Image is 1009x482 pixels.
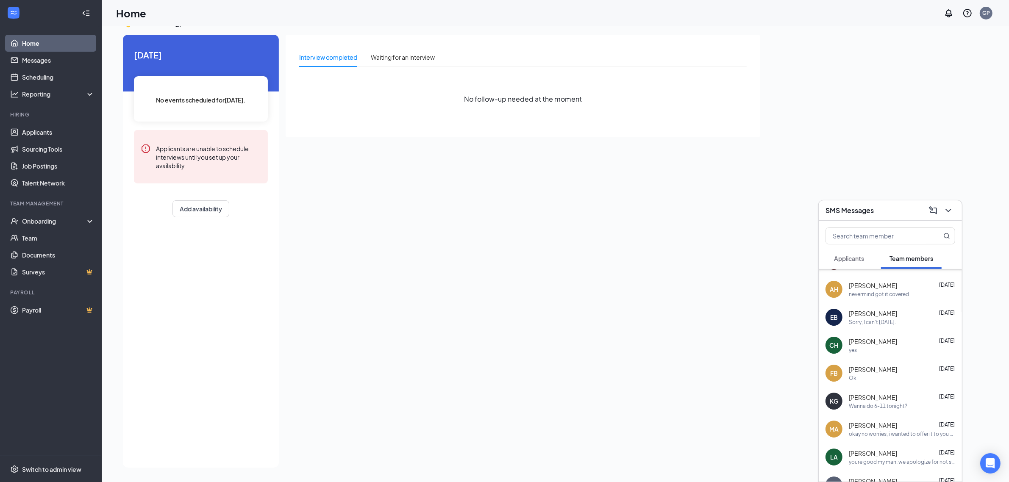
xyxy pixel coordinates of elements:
div: yes [849,346,857,354]
span: [PERSON_NAME] [849,393,897,402]
span: [PERSON_NAME] [849,337,897,346]
button: ComposeMessage [926,204,940,217]
div: Team Management [10,200,93,207]
div: MA [829,425,839,433]
div: KG [830,397,838,405]
span: [DATE] [939,310,955,316]
span: [DATE] [939,282,955,288]
svg: Error [141,144,151,154]
button: ChevronDown [942,204,955,217]
span: [DATE] [939,393,955,400]
a: Messages [22,52,95,69]
span: [DATE] [939,338,955,344]
span: [PERSON_NAME] [849,309,897,318]
svg: ComposeMessage [928,205,938,216]
a: Home [22,35,95,52]
a: Job Postings [22,158,95,175]
span: [PERSON_NAME] [849,449,897,457]
div: AH [830,285,838,294]
input: Search team member [826,228,926,244]
svg: Collapse [82,9,90,17]
a: Applicants [22,124,95,141]
div: Ok [849,374,856,382]
a: Team [22,230,95,247]
div: EB [830,313,838,321]
h1: Home [116,6,146,20]
svg: MagnifyingGlass [943,233,950,239]
div: Wanna do 6-11 tonight? [849,402,907,410]
svg: Settings [10,465,19,474]
div: Applicants are unable to schedule interviews until you set up your availability. [156,144,261,170]
div: Sorry, I can't [DATE]. [849,319,896,326]
h3: SMS Messages [826,206,874,215]
a: PayrollCrown [22,302,95,319]
span: [DATE] [134,48,268,61]
div: Onboarding [22,217,87,225]
span: [PERSON_NAME] [849,365,897,374]
span: Team members [889,255,933,262]
span: No follow-up needed at the moment [464,94,582,104]
div: okay no worries, i wanted to offer it to you first [849,430,955,438]
svg: QuestionInfo [962,8,973,18]
span: [PERSON_NAME] [849,421,897,429]
a: Sourcing Tools [22,141,95,158]
svg: ChevronDown [943,205,953,216]
span: No events scheduled for [DATE] . [156,95,246,105]
span: Applicants [834,255,864,262]
a: Documents [22,247,95,263]
svg: UserCheck [10,217,19,225]
span: [PERSON_NAME] [849,281,897,290]
div: FB [830,369,838,377]
div: GP [982,9,990,17]
svg: Notifications [944,8,954,18]
span: [DATE] [939,421,955,428]
div: Waiting for an interview [371,53,435,62]
button: Add availability [172,200,229,217]
div: Switch to admin view [22,465,81,474]
svg: Analysis [10,90,19,98]
div: youre good my man. we apologize for not seeing that. Take care of your family [849,458,955,465]
div: Reporting [22,90,95,98]
a: Scheduling [22,69,95,86]
svg: WorkstreamLogo [9,8,18,17]
div: nevermind got it covered [849,291,909,298]
span: [DATE] [939,449,955,456]
div: Interview completed [299,53,357,62]
div: LA [830,453,838,461]
div: Hiring [10,111,93,118]
div: Payroll [10,289,93,296]
span: [DATE] [939,366,955,372]
div: Open Intercom Messenger [980,453,1001,474]
a: SurveysCrown [22,263,95,280]
div: CH [830,341,839,349]
a: Talent Network [22,175,95,191]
